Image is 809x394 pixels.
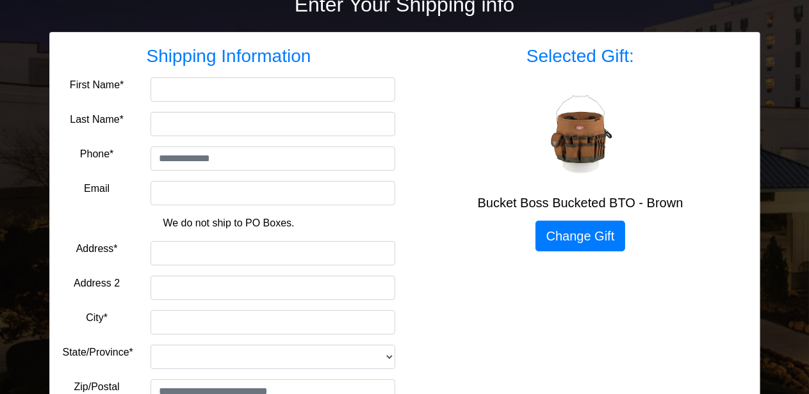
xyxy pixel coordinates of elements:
[70,77,124,93] label: First Name*
[535,221,626,251] a: Change Gift
[63,45,395,67] h3: Shipping Information
[414,45,747,67] h3: Selected Gift:
[86,310,108,326] label: City*
[414,195,747,210] h5: Bucket Boss Bucketed BTO - Brown
[84,181,110,196] label: Email
[74,276,120,291] label: Address 2
[76,241,118,256] label: Address*
[72,216,386,231] p: We do not ship to PO Boxes.
[70,112,124,127] label: Last Name*
[63,345,133,360] label: State/Province*
[80,146,114,162] label: Phone*
[529,83,632,185] img: Bucket Boss Bucketed BTO - Brown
